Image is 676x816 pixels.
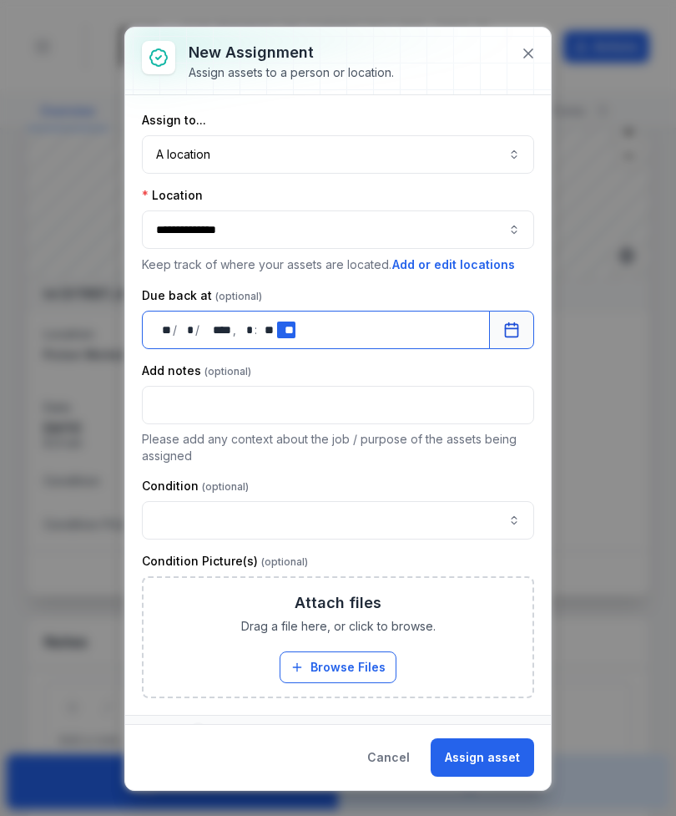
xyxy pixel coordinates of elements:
div: month, [179,322,195,338]
button: Browse Files [280,651,396,683]
button: A location [142,135,534,174]
h3: New assignment [189,41,394,64]
div: / [173,322,179,338]
h3: Attach files [295,591,381,615]
p: Please add any context about the job / purpose of the assets being assigned [142,431,534,464]
div: year, [201,322,233,338]
label: Add notes [142,362,251,379]
span: Drag a file here, or click to browse. [241,618,436,635]
div: hour, [238,322,255,338]
div: 1 [189,722,207,743]
div: Assign assets to a person or location. [189,64,394,81]
div: , [233,322,238,338]
span: Assets [142,722,207,743]
div: am/pm, [277,322,296,338]
label: Assign to... [142,112,206,129]
button: Cancel [353,738,424,777]
button: Calendar [489,311,534,349]
div: : [255,322,259,338]
label: Condition Picture(s) [142,553,308,570]
button: Add or edit locations [391,256,516,274]
label: Condition [142,478,249,494]
div: minute, [259,322,275,338]
label: Due back at [142,287,262,304]
button: Assets1 [125,716,551,749]
label: Location [142,187,203,204]
button: Assign asset [431,738,534,777]
p: Keep track of where your assets are located. [142,256,534,274]
div: / [195,322,201,338]
div: day, [156,322,173,338]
